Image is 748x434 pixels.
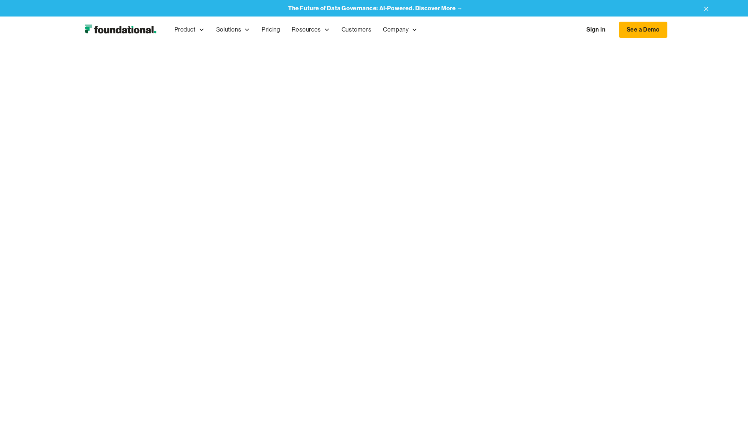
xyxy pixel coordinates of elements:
[169,18,210,42] div: Product
[292,25,321,34] div: Resources
[256,18,286,42] a: Pricing
[579,22,613,37] a: Sign In
[81,22,160,37] a: home
[288,5,463,12] a: The Future of Data Governance: AI-Powered. Discover More →
[216,25,241,34] div: Solutions
[174,25,196,34] div: Product
[619,22,667,38] a: See a Demo
[336,18,377,42] a: Customers
[383,25,409,34] div: Company
[210,18,256,42] div: Solutions
[377,18,423,42] div: Company
[81,22,160,37] img: Foundational Logo
[286,18,335,42] div: Resources
[288,4,463,12] strong: The Future of Data Governance: AI-Powered. Discover More →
